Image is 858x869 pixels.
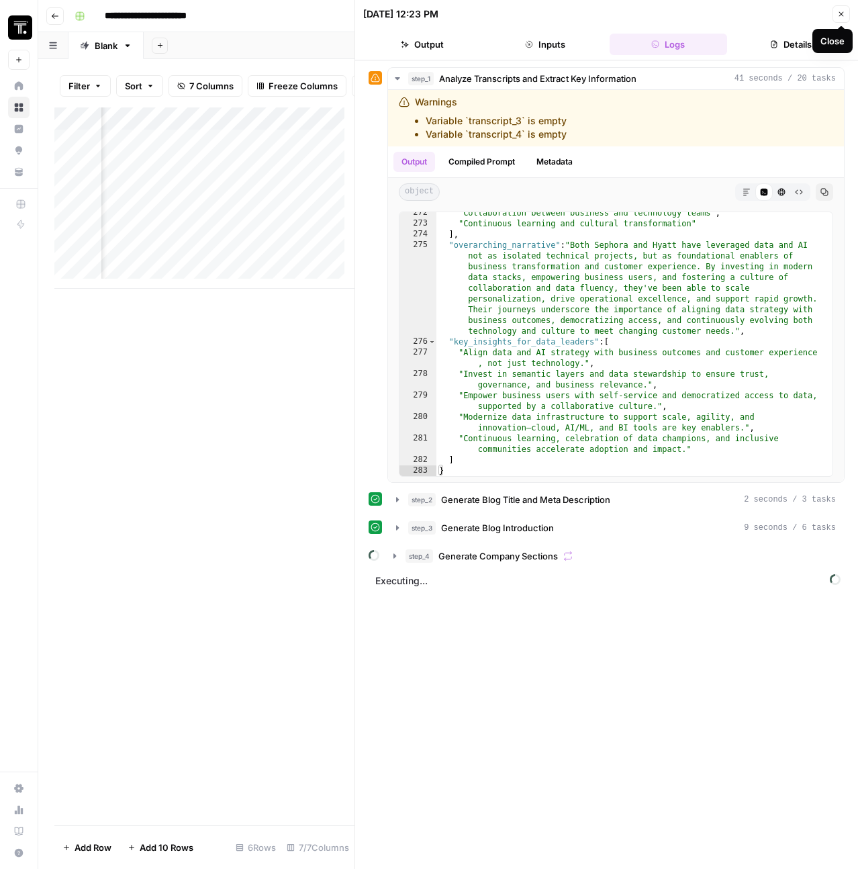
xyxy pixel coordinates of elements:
button: Help + Support [8,842,30,864]
div: 277 [399,347,436,369]
button: Logs [610,34,727,55]
a: Usage [8,799,30,821]
button: 2 seconds / 3 tasks [388,489,844,510]
button: Inputs [486,34,604,55]
button: 7 Columns [169,75,242,97]
span: step_1 [408,72,434,85]
span: step_4 [406,549,433,563]
button: Output [363,34,481,55]
a: Home [8,75,30,97]
button: Metadata [528,152,581,172]
a: Your Data [8,161,30,183]
span: Add 10 Rows [140,841,193,854]
img: Thoughtspot Logo [8,15,32,40]
div: 276 [399,336,436,347]
span: Add Row [75,841,111,854]
li: Variable `transcript_3` is empty [426,114,567,128]
div: 282 [399,455,436,465]
div: 6 Rows [230,837,281,858]
span: object [399,183,440,201]
span: 41 seconds / 20 tasks [734,73,836,85]
span: Filter [68,79,90,93]
div: 280 [399,412,436,433]
div: 278 [399,369,436,390]
span: Executing... [371,570,845,592]
div: 7/7 Columns [281,837,354,858]
button: Add Row [54,837,120,858]
a: Blank [68,32,144,59]
div: 283 [399,465,436,476]
span: 7 Columns [189,79,234,93]
button: 41 seconds / 20 tasks [388,68,844,89]
a: Opportunities [8,140,30,161]
button: Workspace: Thoughtspot [8,11,30,44]
div: 272 [399,208,436,218]
span: Sort [125,79,142,93]
button: Details [732,34,850,55]
div: Warnings [415,95,567,141]
button: Compiled Prompt [440,152,523,172]
span: Generate Blog Title and Meta Description [441,493,610,506]
div: 275 [399,240,436,336]
span: step_3 [408,521,436,535]
div: Blank [95,39,117,52]
span: 2 seconds / 3 tasks [744,494,836,506]
div: 41 seconds / 20 tasks [388,90,844,482]
button: 9 seconds / 6 tasks [388,517,844,539]
span: step_2 [408,493,436,506]
a: Browse [8,97,30,118]
li: Variable `transcript_4` is empty [426,128,567,141]
span: Generate Blog Introduction [441,521,554,535]
button: Filter [60,75,111,97]
div: 279 [399,390,436,412]
button: Sort [116,75,163,97]
div: 274 [399,229,436,240]
a: Insights [8,118,30,140]
div: 281 [399,433,436,455]
a: Settings [8,778,30,799]
span: 9 seconds / 6 tasks [744,522,836,534]
button: Add 10 Rows [120,837,201,858]
div: [DATE] 12:23 PM [363,7,438,21]
span: Toggle code folding, rows 276 through 282 [428,336,436,347]
div: Close [820,34,845,48]
a: Learning Hub [8,821,30,842]
span: Freeze Columns [269,79,338,93]
span: Analyze Transcripts and Extract Key Information [439,72,636,85]
button: Output [393,152,435,172]
span: Generate Company Sections [438,549,558,563]
div: 273 [399,218,436,229]
button: Freeze Columns [248,75,346,97]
